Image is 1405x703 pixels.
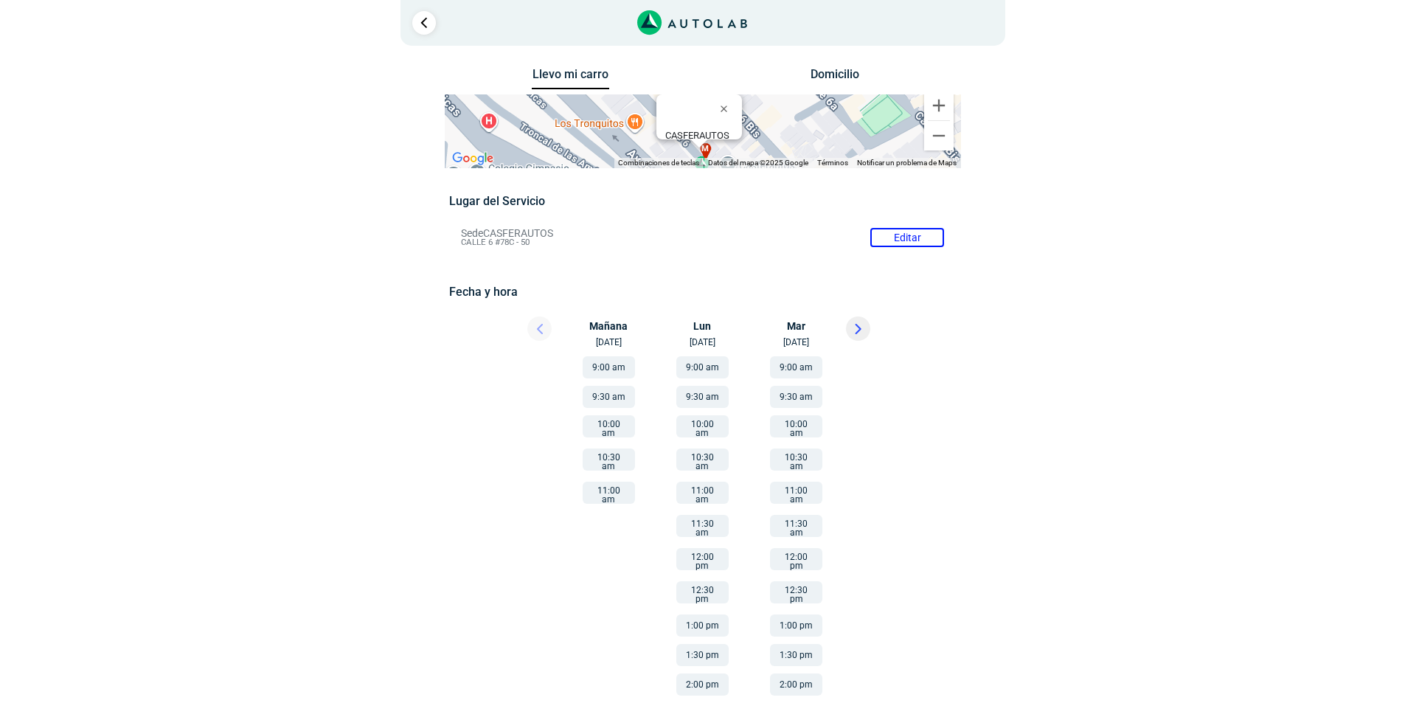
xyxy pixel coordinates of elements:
button: 12:30 pm [676,581,729,603]
button: 12:00 pm [770,548,822,570]
button: 2:00 pm [770,673,822,696]
button: Cerrar [710,91,745,126]
button: 12:00 pm [676,548,729,570]
button: Combinaciones de teclas [618,158,699,168]
button: 9:30 am [770,386,822,408]
div: CALLE 6 #78C - 50 [665,130,742,152]
button: 1:30 pm [676,644,729,666]
button: 9:30 am [676,386,729,408]
button: 10:30 am [676,449,729,471]
span: Datos del mapa ©2025 Google [708,159,808,167]
button: 10:30 am [583,449,635,471]
b: CASFERAUTOS [665,130,729,141]
button: 11:00 am [583,482,635,504]
a: Términos (se abre en una nueva pestaña) [817,159,848,167]
button: 10:00 am [770,415,822,437]
span: m [701,143,708,156]
button: 11:30 am [676,515,729,537]
button: Reducir [924,121,954,150]
button: Ampliar [924,91,954,120]
button: 1:30 pm [770,644,822,666]
a: Link al sitio de autolab [637,15,747,29]
button: 9:00 am [676,356,729,378]
button: Domicilio [796,67,873,89]
button: 12:30 pm [770,581,822,603]
button: 9:00 am [583,356,635,378]
a: Ir al paso anterior [412,11,436,35]
a: Notificar un problema de Maps [857,159,957,167]
h5: Lugar del Servicio [449,194,956,208]
button: 10:30 am [770,449,822,471]
button: 11:00 am [770,482,822,504]
img: Google [448,149,497,168]
button: Llevo mi carro [532,67,609,90]
h5: Fecha y hora [449,285,956,299]
button: 9:00 am [770,356,822,378]
button: 10:00 am [676,415,729,437]
button: 1:00 pm [676,614,729,637]
button: 11:30 am [770,515,822,537]
a: Abre esta zona en Google Maps (se abre en una nueva ventana) [448,149,497,168]
button: 2:00 pm [676,673,729,696]
button: 1:00 pm [770,614,822,637]
button: 10:00 am [583,415,635,437]
button: 11:00 am [676,482,729,504]
button: 9:30 am [583,386,635,408]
